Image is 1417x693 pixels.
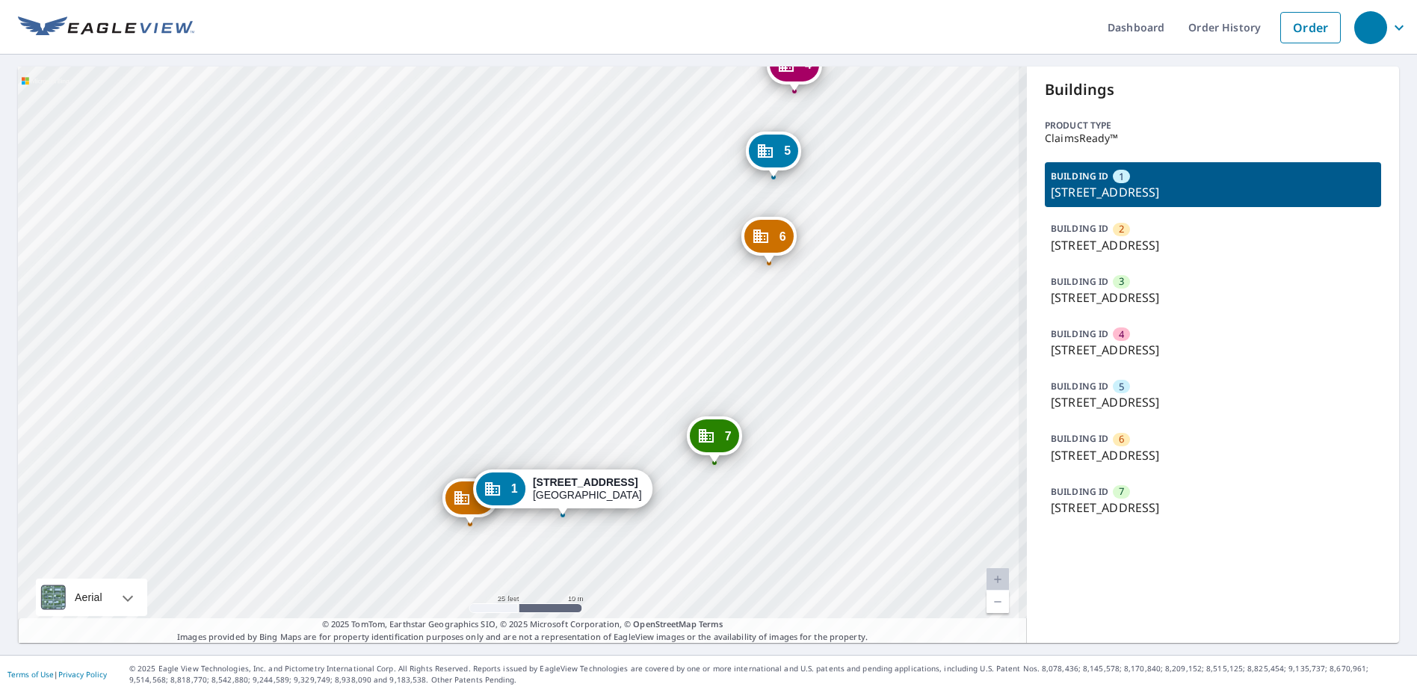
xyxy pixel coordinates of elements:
[18,16,194,39] img: EV Logo
[1119,327,1124,342] span: 4
[1119,170,1124,184] span: 1
[633,618,696,629] a: OpenStreetMap
[58,669,107,680] a: Privacy Policy
[725,431,732,442] span: 7
[1051,275,1108,288] p: BUILDING ID
[7,669,54,680] a: Terms of Use
[1045,132,1381,144] p: ClaimsReady™
[1051,170,1108,182] p: BUILDING ID
[1051,485,1108,498] p: BUILDING ID
[36,579,147,616] div: Aerial
[805,59,812,70] span: 4
[1119,222,1124,236] span: 2
[987,591,1009,613] a: Current Level 20, Zoom Out
[442,478,498,525] div: Dropped pin, building 2, Commercial property, 2316 W University Ave Wichita, KS 67213
[1051,327,1108,340] p: BUILDING ID
[767,46,822,92] div: Dropped pin, building 4, Commercial property, 421 S Saint Clair Ave Wichita, KS 67213
[1051,432,1108,445] p: BUILDING ID
[1280,12,1341,43] a: Order
[7,670,107,679] p: |
[70,579,107,616] div: Aerial
[1051,341,1375,359] p: [STREET_ADDRESS]
[322,618,723,631] span: © 2025 TomTom, Earthstar Geographics SIO, © 2025 Microsoft Corporation, ©
[746,132,801,178] div: Dropped pin, building 5, Commercial property, 429 S Saint Clair Ave Wichita, KS 67213
[1051,183,1375,201] p: [STREET_ADDRESS]
[784,145,791,156] span: 5
[1051,289,1375,307] p: [STREET_ADDRESS]
[1045,78,1381,101] p: Buildings
[533,476,642,502] div: [GEOGRAPHIC_DATA]
[129,663,1410,686] p: © 2025 Eagle View Technologies, Inc. and Pictometry International Corp. All Rights Reserved. Repo...
[18,618,1027,643] p: Images provided by Bing Maps are for property identification purposes only and are not a represen...
[987,568,1009,591] a: Current Level 20, Zoom In Disabled
[1051,236,1375,254] p: [STREET_ADDRESS]
[1119,274,1124,289] span: 3
[1051,499,1375,517] p: [STREET_ADDRESS]
[533,476,638,488] strong: [STREET_ADDRESS]
[1051,446,1375,464] p: [STREET_ADDRESS]
[779,231,786,242] span: 6
[1119,380,1124,394] span: 5
[1051,222,1108,235] p: BUILDING ID
[1051,393,1375,411] p: [STREET_ADDRESS]
[699,618,723,629] a: Terms
[741,217,797,263] div: Dropped pin, building 6, Commercial property, 433 S Saint Clair Ave Wichita, KS 67213
[1051,380,1108,392] p: BUILDING ID
[687,416,742,463] div: Dropped pin, building 7, Commercial property, 439 S Saint Clair Ave Wichita, KS 67213
[1045,119,1381,132] p: Product type
[1119,484,1124,499] span: 7
[1119,432,1124,446] span: 6
[511,483,518,494] span: 1
[473,469,652,516] div: Dropped pin, building 1, Commercial property, 2314 W University Ave Wichita, KS 67213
